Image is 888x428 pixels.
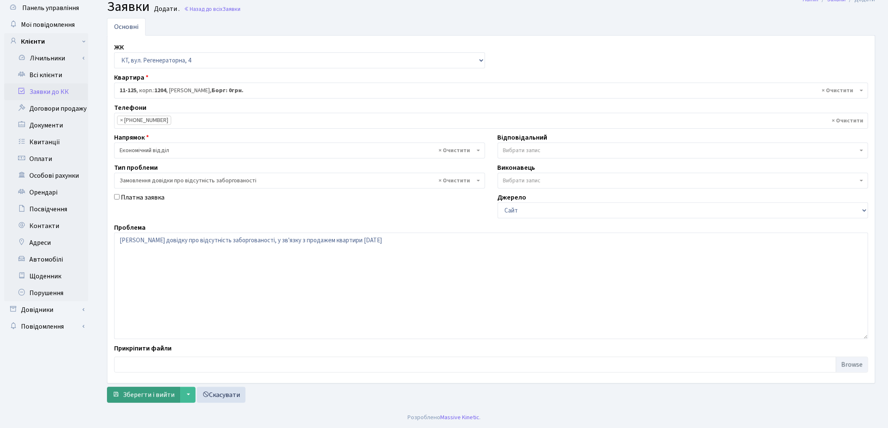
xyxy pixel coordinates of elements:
[114,132,149,143] label: Напрямок
[4,150,88,167] a: Оплати
[407,413,481,422] div: Розроблено .
[117,116,171,125] li: (050) 621-10-81
[114,223,146,233] label: Проблема
[4,16,88,33] a: Мої повідомлення
[4,83,88,100] a: Заявки до КК
[120,86,136,95] b: 11-125
[4,33,88,50] a: Клієнти
[114,163,158,173] label: Тип проблеми
[197,387,246,403] a: Скасувати
[114,42,124,52] label: ЖК
[123,390,175,399] span: Зберегти і вийти
[4,234,88,251] a: Адреси
[498,192,527,202] label: Джерело
[107,18,146,36] a: Основні
[154,86,166,95] b: 1204
[120,176,475,185] span: Замовлення довідки про відсутність заборгованості
[114,83,868,99] span: <b>11-125</b>, корп.: <b>1204</b>, Зіборова Тетяна Юріївна, <b>Борг: 0грн.</b>
[4,117,88,134] a: Документи
[4,318,88,335] a: Повідомлення
[120,146,475,155] span: Економічний відділ
[4,201,88,218] a: Посвідчення
[120,86,858,95] span: <b>11-125</b>, корп.: <b>1204</b>, Зіборова Тетяна Юріївна, <b>Борг: 0грн.</b>
[184,5,240,13] a: Назад до всіхЗаявки
[152,5,180,13] small: Додати .
[439,146,470,155] span: Видалити всі елементи
[121,192,165,202] label: Платна заявка
[21,20,75,29] span: Мої повідомлення
[107,387,180,403] button: Зберегти і вийти
[114,103,146,113] label: Телефони
[4,167,88,184] a: Особові рахунки
[4,67,88,83] a: Всі клієнти
[822,86,854,95] span: Видалити всі елементи
[4,184,88,201] a: Орендарі
[498,163,535,173] label: Виконавець
[10,50,88,67] a: Лічильники
[114,173,485,189] span: Замовлення довідки про відсутність заборгованості
[212,86,243,95] b: Борг: 0грн.
[498,132,548,143] label: Відповідальний
[4,251,88,268] a: Автомобілі
[114,73,149,83] label: Квартира
[4,218,88,234] a: Контакти
[120,116,123,125] span: ×
[22,3,79,13] span: Панель управління
[439,176,470,185] span: Видалити всі елементи
[440,413,479,422] a: Massive Kinetic
[114,343,172,353] label: Прикріпити файли
[4,100,88,117] a: Договори продажу
[503,146,541,155] span: Вибрати запис
[222,5,240,13] span: Заявки
[4,134,88,150] a: Квитанції
[503,176,541,185] span: Вибрати запис
[832,117,864,125] span: Видалити всі елементи
[4,285,88,301] a: Порушення
[4,268,88,285] a: Щоденник
[114,143,485,158] span: Економічний відділ
[4,301,88,318] a: Довідники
